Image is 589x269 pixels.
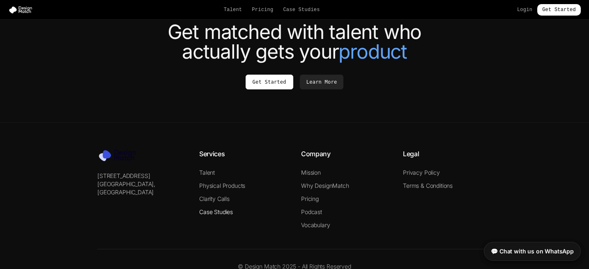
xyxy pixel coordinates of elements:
a: Pricing [301,195,319,202]
img: Design Match [8,6,36,14]
a: Get Started [537,4,581,16]
img: Design Match [97,149,143,162]
a: Case Studies [283,7,320,13]
a: Why DesignMatch [301,182,349,189]
h4: Services [199,149,288,159]
h4: Legal [403,149,492,159]
a: Physical Products [199,182,245,189]
h2: Get matched with talent who actually gets your [64,22,525,62]
p: [GEOGRAPHIC_DATA], [GEOGRAPHIC_DATA] [97,180,186,196]
a: Podcast [301,208,322,215]
a: Learn More [300,75,344,89]
a: Talent [199,169,215,176]
a: Mission [301,169,321,176]
a: Case Studies [199,208,233,215]
a: Vocabulary [301,221,330,228]
p: [STREET_ADDRESS] [97,172,186,180]
a: Clarity Calls [199,195,230,202]
a: Terms & Conditions [403,182,453,189]
span: product [338,42,407,62]
a: Talent [224,7,242,13]
a: Privacy Policy [403,169,440,176]
a: 💬 Chat with us on WhatsApp [484,242,581,261]
a: Get Started [246,75,293,89]
h4: Company [301,149,390,159]
a: Pricing [252,7,273,13]
a: Login [517,7,532,13]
